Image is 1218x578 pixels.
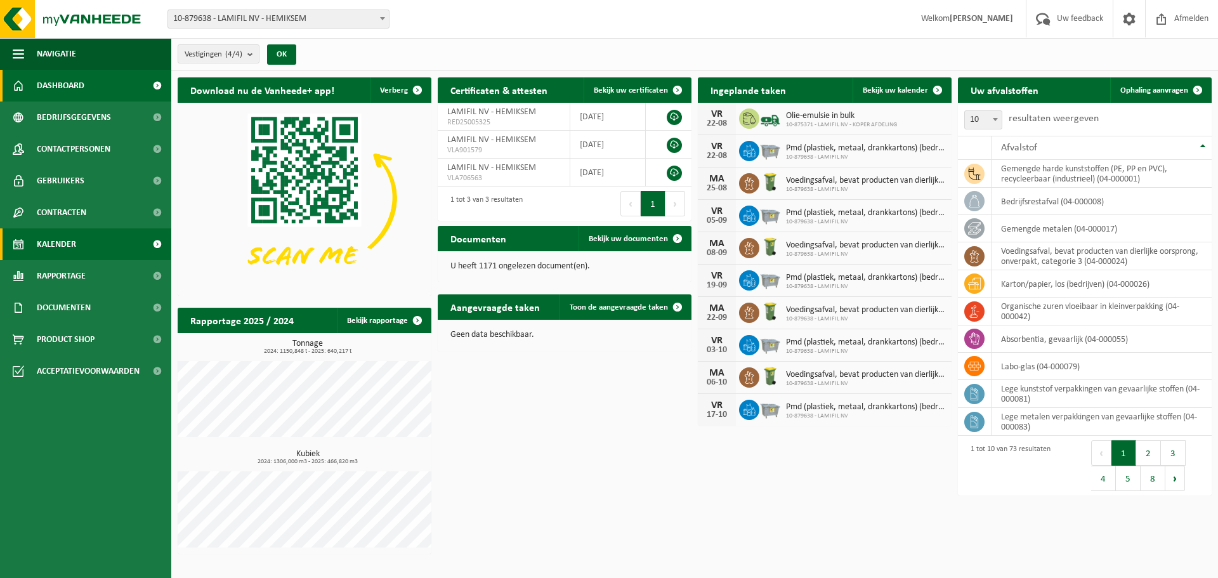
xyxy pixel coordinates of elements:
span: 10-879638 - LAMIFIL NV [786,283,945,291]
span: 10-879638 - LAMIFIL NV [786,380,945,388]
td: gemengde metalen (04-000017) [992,215,1212,242]
count: (4/4) [225,50,242,58]
td: [DATE] [570,159,645,187]
span: Kalender [37,228,76,260]
div: VR [704,400,730,411]
div: MA [704,303,730,313]
span: Verberg [380,86,408,95]
span: Voedingsafval, bevat producten van dierlijke oorsprong, onverpakt, categorie 3 [786,176,945,186]
h2: Ingeplande taken [698,77,799,102]
span: Bedrijfsgegevens [37,102,111,133]
td: [DATE] [570,131,645,159]
h2: Aangevraagde taken [438,294,553,319]
a: Bekijk uw documenten [579,226,690,251]
span: Pmd (plastiek, metaal, drankkartons) (bedrijven) [786,402,945,412]
button: 8 [1141,466,1165,491]
img: WB-0140-HPE-GN-50 [759,171,781,193]
span: 2024: 1306,000 m3 - 2025: 466,820 m3 [184,459,431,465]
div: MA [704,239,730,249]
span: Bekijk uw kalender [863,86,928,95]
div: MA [704,368,730,378]
button: Next [1165,466,1185,491]
td: labo-glas (04-000079) [992,353,1212,380]
p: U heeft 1171 ongelezen document(en). [450,262,679,271]
td: karton/papier, los (bedrijven) (04-000026) [992,270,1212,298]
td: lege metalen verpakkingen van gevaarlijke stoffen (04-000083) [992,408,1212,436]
label: resultaten weergeven [1009,114,1099,124]
span: 10-879638 - LAMIFIL NV - HEMIKSEM [168,10,389,28]
span: LAMIFIL NV - HEMIKSEM [447,163,536,173]
div: 22-09 [704,313,730,322]
span: Voedingsafval, bevat producten van dierlijke oorsprong, onverpakt, categorie 3 [786,305,945,315]
div: 25-08 [704,184,730,193]
td: lege kunststof verpakkingen van gevaarlijke stoffen (04-000081) [992,380,1212,408]
a: Bekijk uw certificaten [584,77,690,103]
span: Voedingsafval, bevat producten van dierlijke oorsprong, onverpakt, categorie 3 [786,370,945,380]
span: 10-879638 - LAMIFIL NV [786,315,945,323]
h2: Documenten [438,226,519,251]
span: LAMIFIL NV - HEMIKSEM [447,107,536,117]
span: Toon de aangevraagde taken [570,303,668,312]
span: Documenten [37,292,91,324]
div: 1 tot 3 van 3 resultaten [444,190,523,218]
img: WB-2500-GAL-GY-01 [759,333,781,355]
a: Bekijk uw kalender [853,77,950,103]
td: [DATE] [570,103,645,131]
span: 2024: 1150,848 t - 2025: 640,217 t [184,348,431,355]
td: absorbentia, gevaarlijk (04-000055) [992,325,1212,353]
span: VLA901579 [447,145,560,155]
button: Previous [620,191,641,216]
div: VR [704,271,730,281]
button: 1 [1111,440,1136,466]
span: Dashboard [37,70,84,102]
span: Afvalstof [1001,143,1037,153]
img: WB-2500-GAL-GY-01 [759,398,781,419]
h3: Tonnage [184,339,431,355]
span: Voedingsafval, bevat producten van dierlijke oorsprong, onverpakt, categorie 3 [786,240,945,251]
td: bedrijfsrestafval (04-000008) [992,188,1212,215]
a: Bekijk rapportage [337,308,430,333]
a: Ophaling aanvragen [1110,77,1210,103]
a: Toon de aangevraagde taken [560,294,690,320]
h2: Download nu de Vanheede+ app! [178,77,347,102]
span: Rapportage [37,260,86,292]
button: 2 [1136,440,1161,466]
span: 10-879638 - LAMIFIL NV [786,186,945,194]
span: RED25005325 [447,117,560,128]
div: 06-10 [704,378,730,387]
span: 10-875371 - LAMIFIL NV - KOPER AFDELING [786,121,897,129]
span: Pmd (plastiek, metaal, drankkartons) (bedrijven) [786,338,945,348]
span: 10 [964,110,1002,129]
button: OK [267,44,296,65]
div: 03-10 [704,346,730,355]
span: 10-879638 - LAMIFIL NV [786,348,945,355]
div: 05-09 [704,216,730,225]
td: voedingsafval, bevat producten van dierlijke oorsprong, onverpakt, categorie 3 (04-000024) [992,242,1212,270]
img: WB-0140-HPE-GN-50 [759,365,781,387]
button: 3 [1161,440,1186,466]
span: 10-879638 - LAMIFIL NV [786,251,945,258]
span: Pmd (plastiek, metaal, drankkartons) (bedrijven) [786,143,945,154]
div: 22-08 [704,119,730,128]
span: Contactpersonen [37,133,110,165]
div: VR [704,141,730,152]
img: WB-2500-GAL-GY-01 [759,204,781,225]
h3: Kubiek [184,450,431,465]
button: Previous [1091,440,1111,466]
button: 5 [1116,466,1141,491]
div: VR [704,206,730,216]
span: Pmd (plastiek, metaal, drankkartons) (bedrijven) [786,208,945,218]
div: 19-09 [704,281,730,290]
img: WB-0140-HPE-GN-50 [759,301,781,322]
td: organische zuren vloeibaar in kleinverpakking (04-000042) [992,298,1212,325]
span: 10-879638 - LAMIFIL NV [786,154,945,161]
h2: Uw afvalstoffen [958,77,1051,102]
img: WB-2500-GAL-GY-01 [759,139,781,161]
div: VR [704,336,730,346]
button: Next [665,191,685,216]
img: WB-0140-HPE-GN-50 [759,236,781,258]
span: Olie-emulsie in bulk [786,111,897,121]
button: 1 [641,191,665,216]
button: Verberg [370,77,430,103]
span: Navigatie [37,38,76,70]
